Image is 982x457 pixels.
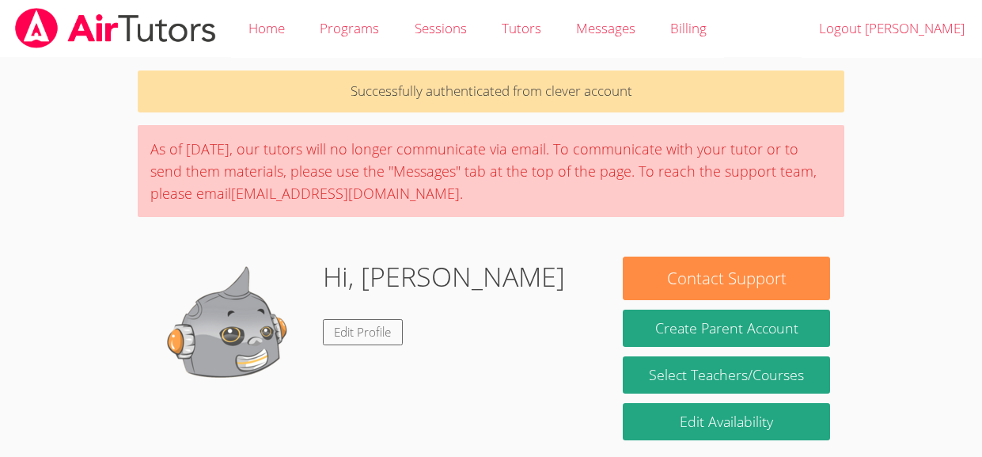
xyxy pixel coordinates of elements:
[152,257,310,415] img: default.png
[623,257,830,300] button: Contact Support
[623,356,830,394] a: Select Teachers/Courses
[576,19,635,37] span: Messages
[323,319,404,345] a: Edit Profile
[138,70,845,112] p: Successfully authenticated from clever account
[623,310,830,347] button: Create Parent Account
[323,257,565,297] h1: Hi, [PERSON_NAME]
[623,403,830,440] a: Edit Availability
[13,8,218,48] img: airtutors_banner-c4298cdbf04f3fff15de1276eac7730deb9818008684d7c2e4769d2f7ddbe033.png
[138,125,845,217] div: As of [DATE], our tutors will no longer communicate via email. To communicate with your tutor or ...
